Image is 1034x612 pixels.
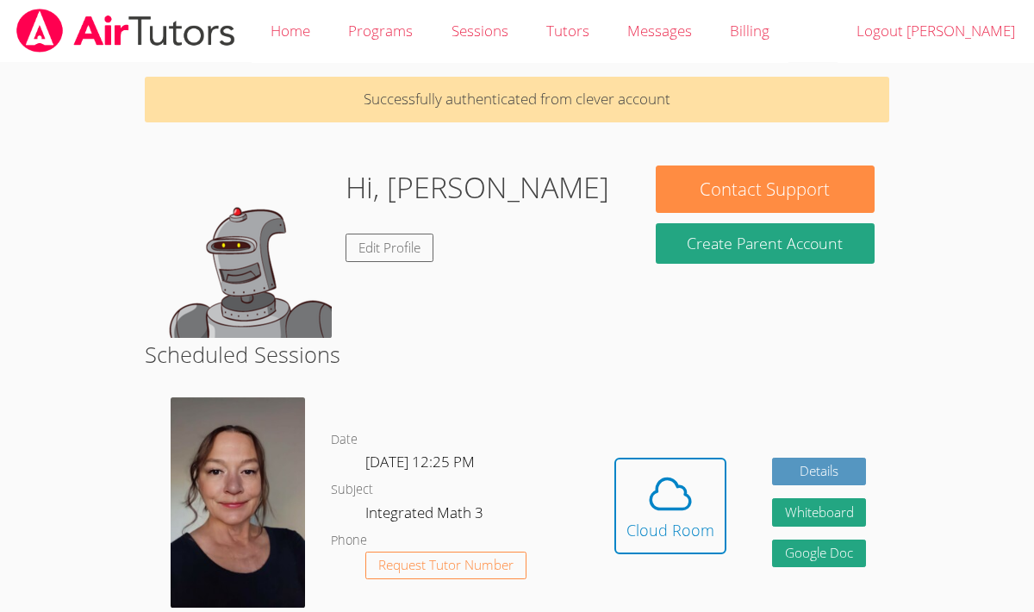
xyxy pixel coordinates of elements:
dd: Integrated Math 3 [365,501,487,530]
button: Whiteboard [772,498,867,527]
span: Request Tutor Number [378,559,514,571]
a: Google Doc [772,540,867,568]
button: Cloud Room [614,458,726,554]
div: Cloud Room [626,518,714,542]
button: Request Tutor Number [365,552,526,580]
img: airtutors_banner-c4298cdbf04f3fff15de1276eac7730deb9818008684d7c2e4769d2f7ddbe033.png [15,9,237,53]
img: default.png [159,165,332,338]
button: Create Parent Account [656,223,874,264]
button: Contact Support [656,165,874,213]
span: [DATE] 12:25 PM [365,452,475,471]
h2: Scheduled Sessions [145,338,889,371]
span: Messages [627,21,692,41]
dt: Subject [331,479,373,501]
p: Successfully authenticated from clever account [145,77,889,122]
dt: Phone [331,530,367,552]
a: Details [772,458,867,486]
dt: Date [331,429,358,451]
a: Edit Profile [346,234,433,262]
img: Dalton%202024.jpg [171,397,305,608]
h1: Hi, [PERSON_NAME] [346,165,609,209]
